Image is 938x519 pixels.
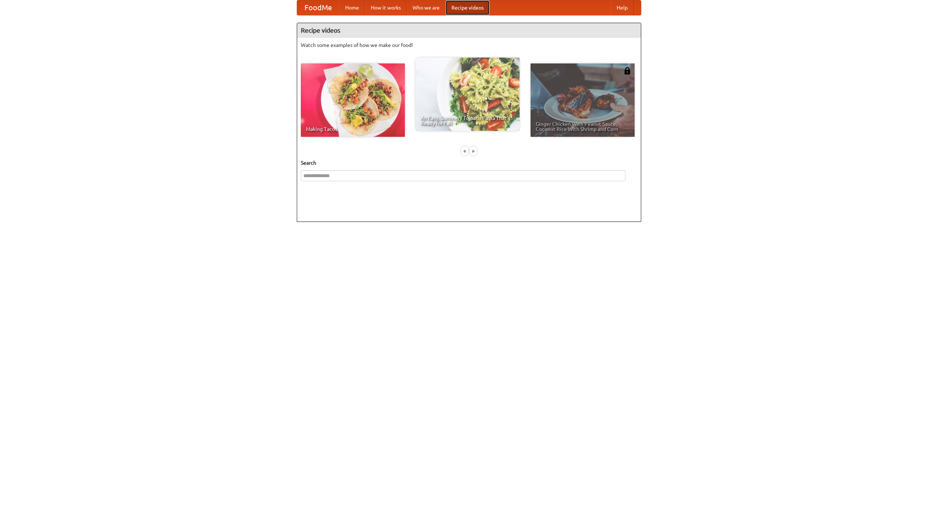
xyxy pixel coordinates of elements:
span: Making Tacos [306,127,400,132]
h4: Recipe videos [297,23,641,38]
a: How it works [365,0,407,15]
div: » [470,146,477,156]
a: FoodMe [297,0,339,15]
p: Watch some examples of how we make our food! [301,41,637,49]
a: Help [611,0,634,15]
a: Who we are [407,0,446,15]
span: An Easy, Summery Tomato Pasta That's Ready for Fall [421,116,514,126]
div: « [461,146,468,156]
img: 483408.png [624,67,631,74]
a: Recipe videos [446,0,490,15]
a: An Easy, Summery Tomato Pasta That's Ready for Fall [416,58,520,131]
a: Making Tacos [301,63,405,137]
a: Home [339,0,365,15]
h5: Search [301,159,637,167]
